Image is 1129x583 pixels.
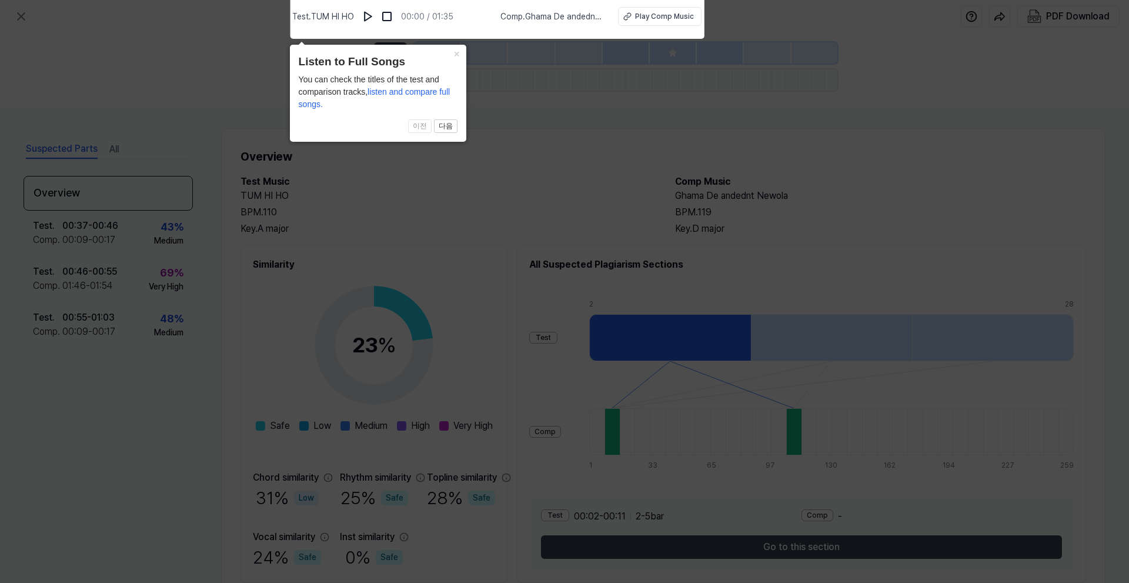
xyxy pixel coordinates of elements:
button: 다음 [434,119,457,134]
span: listen and compare full songs. [299,87,450,109]
div: Play Comp Music [635,11,694,22]
button: Play Comp Music [618,7,702,26]
div: 00:00 / 01:35 [401,11,453,23]
span: Comp . Ghama De andednt Newola [500,11,604,23]
span: Test . TUM HI HO [292,11,354,23]
button: Close [447,45,466,61]
img: stop [381,11,393,22]
header: Listen to Full Songs [299,54,457,71]
div: You can check the titles of the test and comparison tracks, [299,74,457,111]
img: play [362,11,374,22]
